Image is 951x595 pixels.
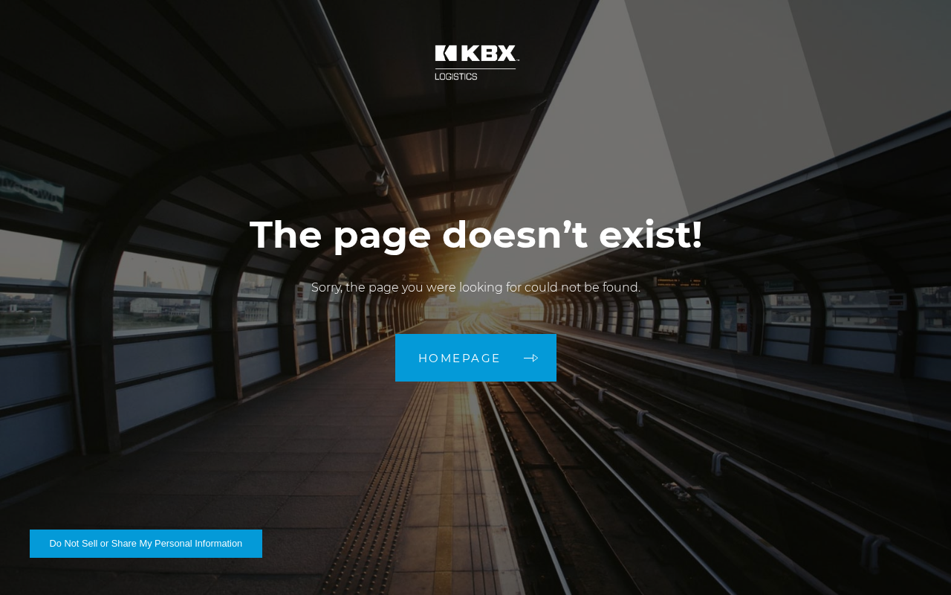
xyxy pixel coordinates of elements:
[250,279,702,297] p: Sorry, the page you were looking for could not be found.
[30,530,262,558] button: Do Not Sell or Share My Personal Information
[418,353,502,364] span: Homepage
[395,334,556,382] a: Homepage arrow arrow
[250,213,702,257] h1: The page doesn’t exist!
[420,30,531,95] img: kbx logo
[877,524,951,595] iframe: Chat Widget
